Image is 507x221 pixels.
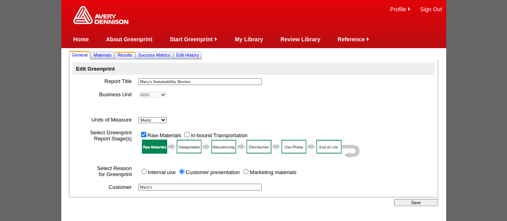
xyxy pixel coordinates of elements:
a: My Library [235,36,263,43]
a: Edit History [175,51,200,59]
a: Reference [337,36,365,43]
span: Edit History [176,53,199,57]
a: Success Metrics [137,51,172,59]
img: Expand Reference [365,36,371,42]
span: Report Title [104,78,131,84]
label: In-bound Transportation [191,132,248,138]
img: Report Stage(s) [138,140,363,159]
img: Expand Start Greenprint [213,36,219,42]
a: Results [116,51,134,59]
span: Units of Measure [91,117,132,123]
a: General [70,51,89,59]
a: Start Greenprint [170,36,212,43]
label: Customer presentation [186,169,240,175]
label: Marketing materials [250,169,296,175]
span: General [72,53,87,57]
span: Business Unit [99,91,132,97]
a: Home [73,36,89,43]
a: About Greenprint [106,36,152,43]
span: Edit Greenprint [76,66,115,72]
span: Materials [93,53,111,57]
a: Review Library [280,36,320,43]
input: Save [394,199,438,206]
span: Select Reason for Greenprint [97,165,132,177]
span: Results [117,53,132,57]
label: Internal use [148,169,176,175]
a: Materials [92,51,113,59]
span: Select Greenprint Report Stage(s) [90,130,132,142]
img: Expand Profile [406,6,412,12]
a: Profile [390,6,406,12]
span: Customer [109,184,132,190]
a: Sign Out [420,6,442,12]
label: Raw Materials [147,132,181,138]
span: Success Metrics [138,53,170,57]
img: Home [73,6,128,24]
a: Greenprint [73,20,128,25]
